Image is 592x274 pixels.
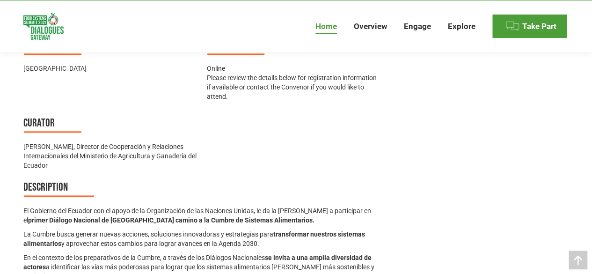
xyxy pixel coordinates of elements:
strong: se invita a una amplia diversidad de actores [23,254,372,271]
span: Explore [448,22,475,31]
span: Take Part [522,22,556,31]
strong: transformar nuestros sistemas alimentarios [23,230,365,247]
span: Engage [404,22,431,31]
span: Home [315,22,337,31]
div: [GEOGRAPHIC_DATA] [23,64,197,73]
h3: Curator [23,115,197,133]
img: Menu icon [505,19,519,33]
p: El Gobierno del Ecuador con el apoyo de la Organización de las Naciones Unidas, le da la [PERSON_... [23,206,380,225]
p: La Cumbre busca generar nuevas acciones, soluciones innovadoras y estrategias para y aprovechar e... [23,230,380,248]
span: Overview [354,22,387,31]
img: Food Systems Summit Dialogues [23,13,64,40]
div: Online [207,64,381,73]
strong: camino a la Cumbre de Sistemas Alimentarios. [175,216,314,224]
div: [PERSON_NAME], Director de Cooperación y Relaciones Internacionales del Ministerio de Agricultura... [23,142,197,170]
strong: primer Diálogo Nacional de [GEOGRAPHIC_DATA] [28,216,174,224]
h3: Description [23,179,380,197]
p: Please review the details below for registration information if available or contact the Convenor... [207,73,381,101]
